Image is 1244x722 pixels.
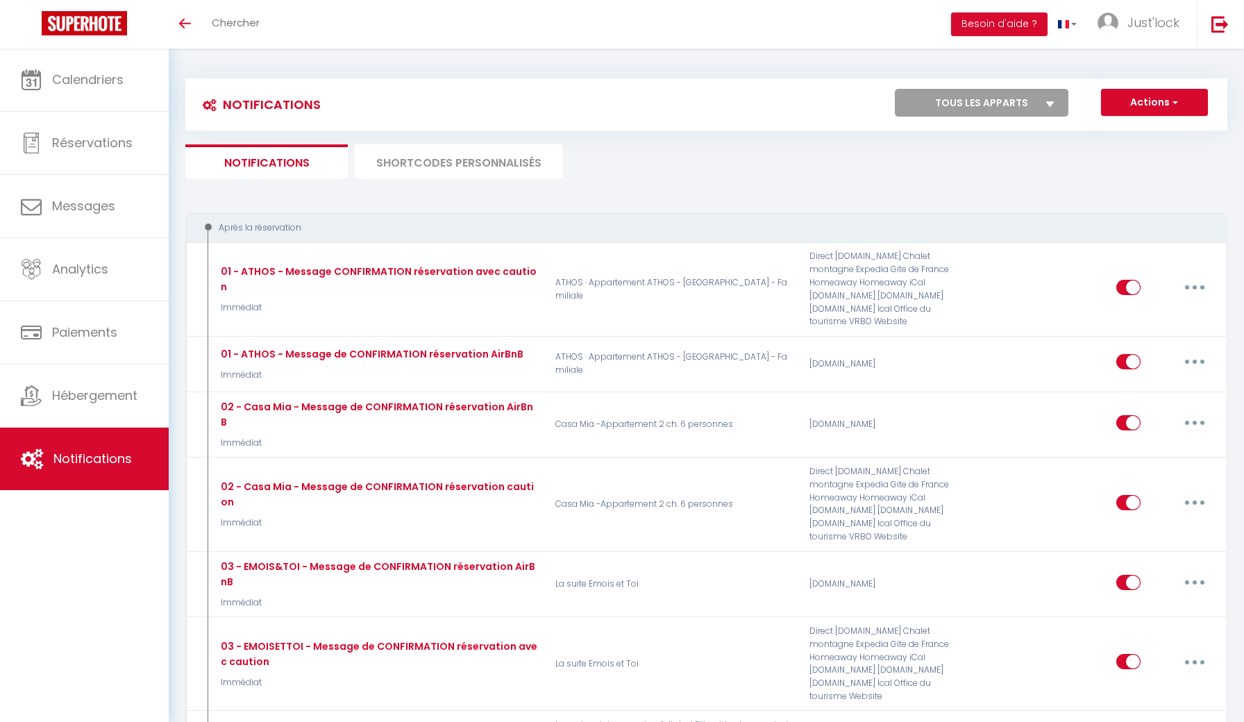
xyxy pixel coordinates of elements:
[800,625,970,703] div: Direct [DOMAIN_NAME] Chalet montagne Expedia Gite de France Homeaway Homeaway iCal [DOMAIN_NAME] ...
[546,465,800,544] p: Casa Mia -Appartement 2 ch. 6 personnes
[53,450,132,467] span: Notifications
[800,250,970,328] div: Direct [DOMAIN_NAME] Chalet montagne Expedia Gite de France Homeaway Homeaway iCal [DOMAIN_NAME] ...
[800,465,970,544] div: Direct [DOMAIN_NAME] Chalet montagne Expedia Gite de France Homeaway Homeaway iCal [DOMAIN_NAME] ...
[546,250,800,328] p: ATHOS · Appartement ATHOS - [GEOGRAPHIC_DATA] - Familiale
[217,301,537,314] p: Immédiat
[217,346,523,362] div: 01 - ATHOS - Message de CONFIRMATION réservation AirBnB
[1186,664,1244,722] iframe: LiveChat chat widget
[217,479,537,510] div: 02 - Casa Mia - Message de CONFIRMATION réservation caution
[1098,12,1118,33] img: ...
[52,197,115,215] span: Messages
[52,71,124,88] span: Calendriers
[185,144,348,178] li: Notifications
[355,144,563,178] li: SHORTCODES PERSONNALISÉS
[1211,15,1229,33] img: logout
[800,399,970,450] div: [DOMAIN_NAME]
[217,399,537,430] div: 02 - Casa Mia - Message de CONFIRMATION réservation AirBnB
[951,12,1048,36] button: Besoin d'aide ?
[217,369,523,382] p: Immédiat
[42,11,127,35] img: Super Booking
[52,134,133,151] span: Réservations
[217,437,537,450] p: Immédiat
[217,676,537,689] p: Immédiat
[800,344,970,384] div: [DOMAIN_NAME]
[212,15,260,30] span: Chercher
[52,260,108,278] span: Analytics
[217,517,537,530] p: Immédiat
[546,559,800,610] p: La suite Emois et Toi
[800,559,970,610] div: [DOMAIN_NAME]
[1127,14,1179,31] span: Just'lock
[1101,89,1208,117] button: Actions
[217,596,537,610] p: Immédiat
[199,221,1195,235] div: Après la réservation
[546,625,800,703] p: La suite Emois et Toi
[217,559,537,589] div: 03 - EMOIS&TOI - Message de CONFIRMATION réservation AirBnB
[217,264,537,294] div: 01 - ATHOS - Message CONFIRMATION réservation avec caution
[196,89,321,120] h3: Notifications
[546,344,800,384] p: ATHOS · Appartement ATHOS - [GEOGRAPHIC_DATA] - Familiale
[52,387,137,404] span: Hébergement
[52,324,117,341] span: Paiements
[546,399,800,450] p: Casa Mia -Appartement 2 ch. 6 personnes
[217,639,537,669] div: 03 - EMOISETTOI - Message de CONFIRMATION réservation avec caution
